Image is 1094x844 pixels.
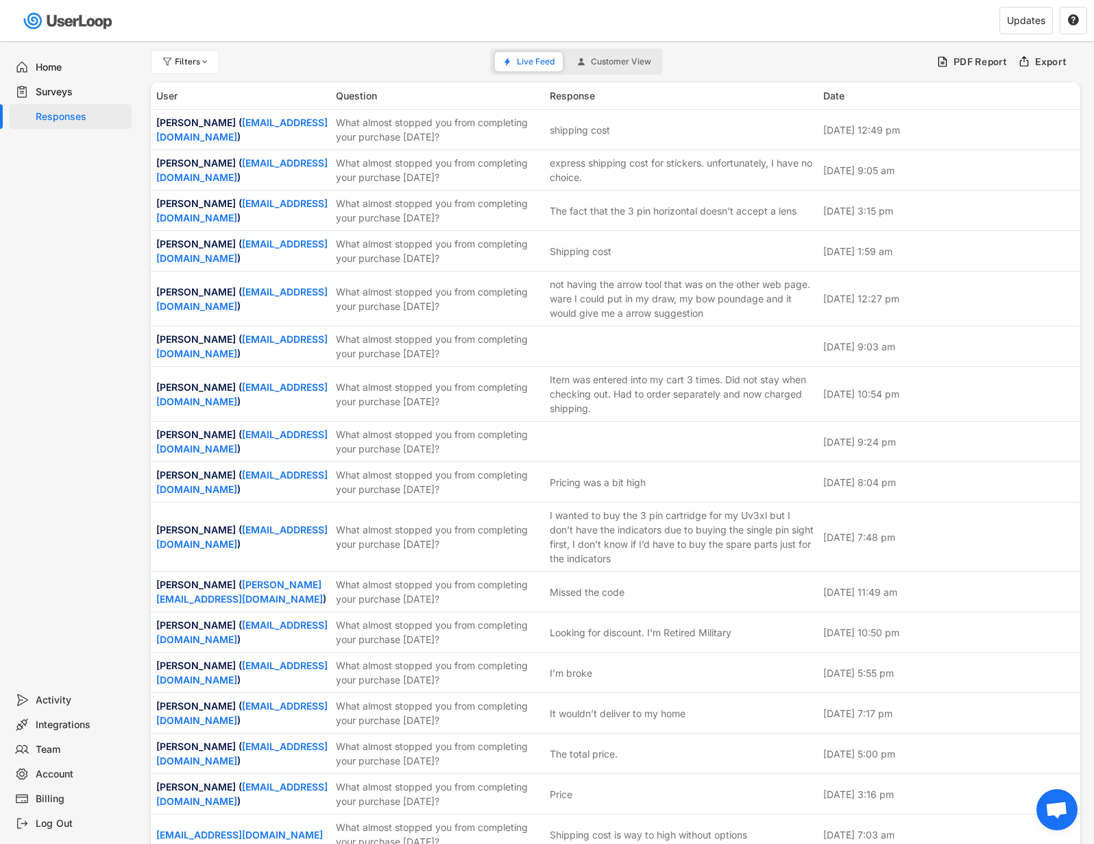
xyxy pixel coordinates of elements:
[550,123,610,137] div: shipping cost
[823,291,1075,306] div: [DATE] 12:27 pm
[823,244,1075,258] div: [DATE] 1:59 am
[517,58,555,66] span: Live Feed
[823,706,1075,721] div: [DATE] 7:17 pm
[1007,16,1045,25] div: Updates
[156,196,328,225] div: [PERSON_NAME] ( )
[21,7,117,35] img: userloop-logo-01.svg
[823,123,1075,137] div: [DATE] 12:49 pm
[823,163,1075,178] div: [DATE] 9:05 am
[336,739,542,768] div: What almost stopped you from completing your purchase [DATE]?
[823,625,1075,640] div: [DATE] 10:50 pm
[156,332,328,361] div: [PERSON_NAME] ( )
[550,828,747,842] div: Shipping cost is way to high without options
[336,427,542,456] div: What almost stopped you from completing your purchase [DATE]?
[36,694,126,707] div: Activity
[336,699,542,727] div: What almost stopped you from completing your purchase [DATE]?
[336,618,542,647] div: What almost stopped you from completing your purchase [DATE]?
[156,285,328,313] div: [PERSON_NAME] ( )
[823,530,1075,544] div: [DATE] 7:48 pm
[823,435,1075,449] div: [DATE] 9:24 pm
[336,332,542,361] div: What almost stopped you from completing your purchase [DATE]?
[823,88,1075,103] div: Date
[1035,56,1067,68] div: Export
[156,524,328,550] a: [EMAIL_ADDRESS][DOMAIN_NAME]
[336,115,542,144] div: What almost stopped you from completing your purchase [DATE]?
[175,58,210,66] div: Filters
[156,115,328,144] div: [PERSON_NAME] ( )
[156,577,328,606] div: [PERSON_NAME] ( )
[550,277,815,320] div: not having the arrow tool that was on the other web page. ware I could put in my draw, my bow pou...
[823,747,1075,761] div: [DATE] 5:00 pm
[156,380,328,409] div: [PERSON_NAME] ( )
[156,618,328,647] div: [PERSON_NAME] ( )
[336,196,542,225] div: What almost stopped you from completing your purchase [DATE]?
[36,743,126,756] div: Team
[336,468,542,496] div: What almost stopped you from completing your purchase [DATE]?
[156,619,328,645] a: [EMAIL_ADDRESS][DOMAIN_NAME]
[336,237,542,265] div: What almost stopped you from completing your purchase [DATE]?
[156,780,328,808] div: [PERSON_NAME] ( )
[550,706,685,721] div: It wouldn’t deliver to my home
[823,787,1075,801] div: [DATE] 3:16 pm
[156,286,328,312] a: [EMAIL_ADDRESS][DOMAIN_NAME]
[156,427,328,456] div: [PERSON_NAME] ( )
[156,238,328,264] a: [EMAIL_ADDRESS][DOMAIN_NAME]
[550,747,618,761] div: The total price.
[336,285,542,313] div: What almost stopped you from completing your purchase [DATE]?
[550,204,797,218] div: The fact that the 3 pin horizontal doesn't accept a lens
[550,625,731,640] div: Looking for discount. I'm Retired Military
[1068,14,1079,26] text: 
[550,372,815,415] div: Item was entered into my cart 3 times. Did not stay when checking out. Had to order separately an...
[156,197,328,224] a: [EMAIL_ADDRESS][DOMAIN_NAME]
[336,156,542,184] div: What almost stopped you from completing your purchase [DATE]?
[591,58,651,66] span: Customer View
[823,204,1075,218] div: [DATE] 3:15 pm
[156,658,328,687] div: [PERSON_NAME] ( )
[823,666,1075,680] div: [DATE] 5:55 pm
[550,585,624,599] div: Missed the code
[156,88,328,103] div: User
[156,700,328,726] a: [EMAIL_ADDRESS][DOMAIN_NAME]
[156,237,328,265] div: [PERSON_NAME] ( )
[336,658,542,687] div: What almost stopped you from completing your purchase [DATE]?
[36,793,126,806] div: Billing
[156,739,328,768] div: [PERSON_NAME] ( )
[336,522,542,551] div: What almost stopped you from completing your purchase [DATE]?
[550,156,815,184] div: express shipping cost for stickers. unfortunately, I have no choice.
[156,660,328,686] a: [EMAIL_ADDRESS][DOMAIN_NAME]
[336,88,542,103] div: Question
[550,787,572,801] div: Price
[36,61,126,74] div: Home
[823,828,1075,842] div: [DATE] 7:03 am
[550,244,611,258] div: Shipping cost
[1067,14,1080,27] button: 
[36,86,126,99] div: Surveys
[336,780,542,808] div: What almost stopped you from completing your purchase [DATE]?
[156,740,328,767] a: [EMAIL_ADDRESS][DOMAIN_NAME]
[36,719,126,732] div: Integrations
[495,52,563,71] button: Live Feed
[156,157,328,183] a: [EMAIL_ADDRESS][DOMAIN_NAME]
[823,387,1075,401] div: [DATE] 10:54 pm
[336,577,542,606] div: What almost stopped you from completing your purchase [DATE]?
[156,156,328,184] div: [PERSON_NAME] ( )
[156,699,328,727] div: [PERSON_NAME] ( )
[36,817,126,830] div: Log Out
[156,522,328,551] div: [PERSON_NAME] ( )
[569,52,659,71] button: Customer View
[156,117,328,143] a: [EMAIL_ADDRESS][DOMAIN_NAME]
[156,333,328,359] a: [EMAIL_ADDRESS][DOMAIN_NAME]
[823,585,1075,599] div: [DATE] 11:49 am
[156,781,328,807] a: [EMAIL_ADDRESS][DOMAIN_NAME]
[156,829,323,841] a: [EMAIL_ADDRESS][DOMAIN_NAME]
[156,469,328,495] a: [EMAIL_ADDRESS][DOMAIN_NAME]
[550,88,815,103] div: Response
[156,381,328,407] a: [EMAIL_ADDRESS][DOMAIN_NAME]
[953,56,1008,68] div: PDF Report
[36,110,126,123] div: Responses
[823,475,1075,490] div: [DATE] 8:04 pm
[550,508,815,566] div: I wanted to buy the 3 pin cartridge for my Uv3xl but I don’t have the indicators due to buying th...
[336,380,542,409] div: What almost stopped you from completing your purchase [DATE]?
[156,429,328,455] a: [EMAIL_ADDRESS][DOMAIN_NAME]
[550,475,646,490] div: Pricing was a bit high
